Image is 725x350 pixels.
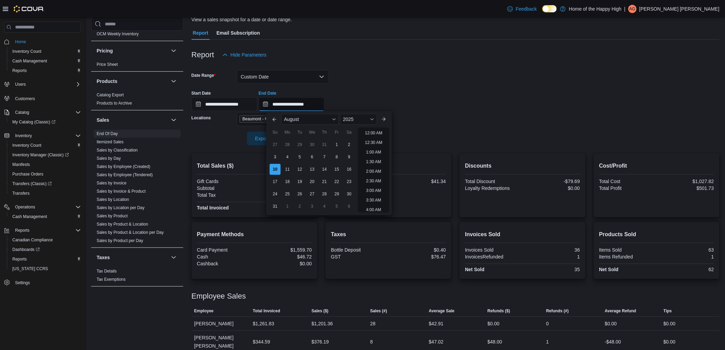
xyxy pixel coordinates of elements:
[12,80,81,88] span: Users
[192,16,292,23] div: View a sales snapshot for a date or date range.
[358,128,389,213] ul: Time
[658,254,714,260] div: 1
[319,189,330,200] div: day-28
[10,67,81,75] span: Reports
[10,265,51,273] a: [US_STATE] CCRS
[97,100,132,106] span: Products to Archive
[97,140,124,144] a: Itemized Sales
[599,162,714,170] h2: Cost/Profit
[97,277,126,282] a: Tax Exemptions
[378,114,389,125] button: Next month
[12,108,81,117] span: Catalog
[294,127,305,138] div: Tu
[524,254,580,260] div: 1
[1,93,84,103] button: Customers
[599,185,655,191] div: Total Profit
[170,77,178,85] button: Products
[10,189,32,197] a: Transfers
[97,197,129,202] span: Sales by Location
[256,192,312,198] div: $76.87
[97,117,109,123] h3: Sales
[12,119,56,125] span: My Catalog (Classic)
[10,141,44,149] a: Inventory Count
[524,185,580,191] div: $0.00
[628,5,637,13] div: Alex Goulding Stagg
[282,201,293,212] div: day-1
[15,133,32,138] span: Inventory
[10,255,29,263] a: Reports
[12,162,30,167] span: Manifests
[97,172,153,177] a: Sales by Employee (Tendered)
[7,212,84,221] button: Cash Management
[12,171,44,177] span: Purchase Orders
[12,143,41,148] span: Inventory Count
[10,47,81,56] span: Inventory Count
[10,141,81,149] span: Inventory Count
[331,164,342,175] div: day-15
[97,205,145,210] a: Sales by Location per Day
[220,48,269,62] button: Hide Parameters
[97,230,164,235] span: Sales by Product & Location per Day
[256,185,312,191] div: $1,529.55
[542,5,557,12] input: Dark Mode
[331,139,342,150] div: day-1
[1,131,84,141] button: Inventory
[7,189,84,198] button: Transfers
[364,177,384,185] li: 2:30 AM
[12,191,29,196] span: Transfers
[344,176,355,187] div: day-23
[7,235,84,245] button: Canadian Compliance
[15,96,35,101] span: Customers
[270,152,281,162] div: day-3
[256,247,312,253] div: $1,559.70
[12,237,53,243] span: Canadian Compliance
[7,56,84,66] button: Cash Management
[343,117,354,122] span: 2025
[465,162,580,170] h2: Discounts
[7,66,84,75] button: Reports
[10,213,81,221] span: Cash Management
[97,221,148,227] span: Sales by Product & Location
[97,214,128,218] a: Sales by Product
[12,203,38,211] button: Operations
[12,279,33,287] a: Settings
[7,160,84,169] button: Manifests
[465,230,580,239] h2: Invoices Sold
[12,214,47,219] span: Cash Management
[344,201,355,212] div: day-6
[269,114,280,125] button: Previous Month
[217,26,260,40] span: Email Subscription
[7,254,84,264] button: Reports
[256,205,312,210] div: $1,606.42
[390,254,446,260] div: $76.47
[270,139,281,150] div: day-27
[364,186,384,195] li: 3:00 AM
[307,189,318,200] div: day-27
[97,164,150,169] a: Sales by Employee (Created)
[97,62,118,67] a: Price Sheet
[97,189,146,194] span: Sales by Invoice & Product
[429,308,455,314] span: Average Sale
[362,138,385,147] li: 12:30 AM
[390,247,446,253] div: $0.40
[282,152,293,162] div: day-4
[465,254,521,260] div: InvoicesRefunded
[10,236,56,244] a: Canadian Compliance
[197,162,312,170] h2: Total Sales ($)
[97,31,139,37] span: OCM Weekly Inventory
[605,308,636,314] span: Average Refund
[319,152,330,162] div: day-7
[192,90,211,96] label: Start Date
[270,189,281,200] div: day-24
[97,47,168,54] button: Pricing
[569,5,622,13] p: Home of the Happy High
[237,70,329,84] button: Custom Date
[192,73,216,78] label: Date Range
[97,131,118,136] a: End Of Day
[340,114,377,125] div: Button. Open the year selector. 2025 is currently selected.
[658,267,714,272] div: 62
[247,132,285,145] button: Export
[15,82,26,87] span: Users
